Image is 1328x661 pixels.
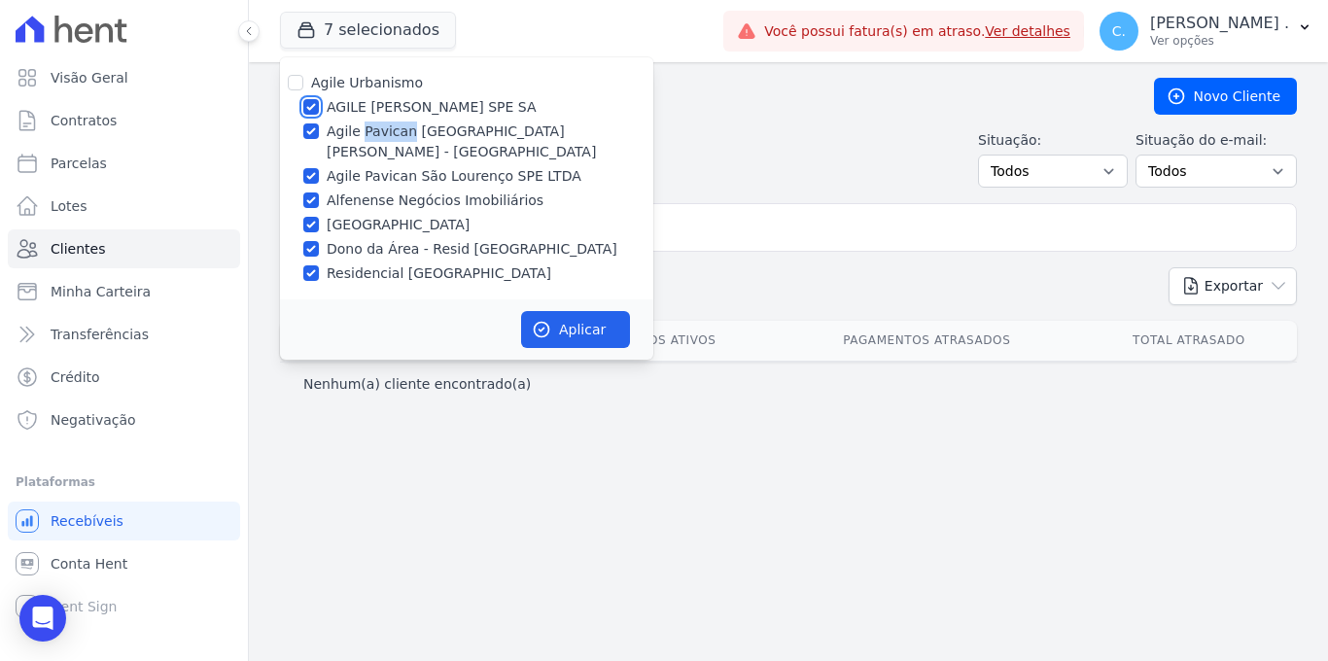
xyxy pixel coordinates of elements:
span: Parcelas [51,154,107,173]
a: Lotes [8,187,240,226]
button: C. [PERSON_NAME] . Ver opções [1084,4,1328,58]
label: Residencial [GEOGRAPHIC_DATA] [327,263,551,284]
a: Parcelas [8,144,240,183]
a: Minha Carteira [8,272,240,311]
button: Exportar [1169,267,1297,305]
button: Aplicar [521,311,630,348]
span: Crédito [51,367,100,387]
p: Ver opções [1150,33,1289,49]
label: Dono da Área - Resid [GEOGRAPHIC_DATA] [327,239,617,260]
a: Conta Hent [8,544,240,583]
label: Situação do e-mail: [1136,130,1297,151]
label: [GEOGRAPHIC_DATA] [327,215,470,235]
span: Recebíveis [51,511,123,531]
h2: Clientes [280,79,1123,114]
label: AGILE [PERSON_NAME] SPE SA [327,97,537,118]
a: Transferências [8,315,240,354]
th: Total Atrasado [1081,321,1297,361]
span: Transferências [51,325,149,344]
label: Situação: [978,130,1128,151]
a: Clientes [8,229,240,268]
th: Pagamentos Atrasados [773,321,1081,361]
a: Recebíveis [8,502,240,540]
span: Lotes [51,196,87,216]
span: Negativação [51,410,136,430]
div: Open Intercom Messenger [19,595,66,642]
label: Agile Pavican São Lourenço SPE LTDA [327,166,581,187]
span: Clientes [51,239,105,259]
a: Negativação [8,400,240,439]
span: Conta Hent [51,554,127,574]
span: Visão Geral [51,68,128,87]
span: Contratos [51,111,117,130]
label: Agile Pavican [GEOGRAPHIC_DATA][PERSON_NAME] - [GEOGRAPHIC_DATA] [327,122,653,162]
p: Nenhum(a) cliente encontrado(a) [303,374,531,394]
label: Agile Urbanismo [311,75,423,90]
span: Você possui fatura(s) em atraso. [764,21,1070,42]
div: Plataformas [16,470,232,494]
label: Alfenense Negócios Imobiliários [327,191,543,211]
a: Ver detalhes [985,23,1070,39]
button: 7 selecionados [280,12,456,49]
input: Buscar por nome, CPF ou e-mail [316,208,1288,247]
a: Crédito [8,358,240,397]
span: Minha Carteira [51,282,151,301]
p: [PERSON_NAME] . [1150,14,1289,33]
span: C. [1112,24,1126,38]
a: Visão Geral [8,58,240,97]
a: Novo Cliente [1154,78,1297,115]
a: Contratos [8,101,240,140]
